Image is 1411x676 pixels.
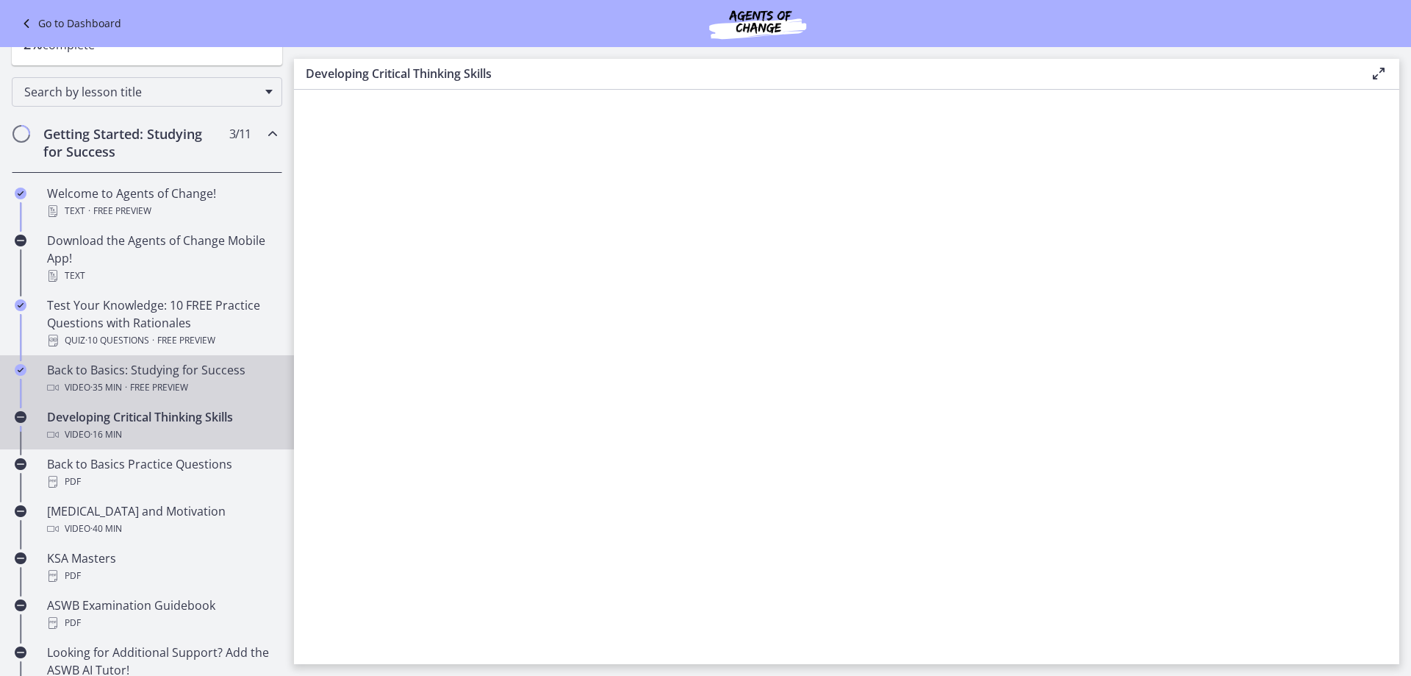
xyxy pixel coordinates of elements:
[12,77,282,107] div: Search by lesson title
[90,379,122,396] span: · 35 min
[15,364,26,376] i: Completed
[152,332,154,349] span: ·
[47,408,276,444] div: Developing Critical Thinking Skills
[47,426,276,444] div: Video
[47,202,276,220] div: Text
[93,202,151,220] span: Free preview
[18,15,121,32] a: Go to Dashboard
[306,65,1346,82] h3: Developing Critical Thinking Skills
[47,455,276,491] div: Back to Basics Practice Questions
[47,597,276,632] div: ASWB Examination Guidebook
[125,379,127,396] span: ·
[90,426,122,444] span: · 16 min
[47,567,276,585] div: PDF
[47,185,276,220] div: Welcome to Agents of Change!
[47,267,276,285] div: Text
[47,361,276,396] div: Back to Basics: Studying for Success
[47,379,276,396] div: Video
[47,473,276,491] div: PDF
[15,299,26,311] i: Completed
[43,125,223,160] h2: Getting Started: Studying for Success
[130,379,188,396] span: Free preview
[157,332,215,349] span: Free preview
[47,520,276,538] div: Video
[47,614,276,632] div: PDF
[90,520,122,538] span: · 40 min
[669,6,846,41] img: Agents of Change
[47,502,276,538] div: [MEDICAL_DATA] and Motivation
[47,549,276,585] div: KSA Masters
[15,188,26,199] i: Completed
[47,332,276,349] div: Quiz
[85,332,149,349] span: · 10 Questions
[47,232,276,285] div: Download the Agents of Change Mobile App!
[88,202,90,220] span: ·
[47,296,276,349] div: Test Your Knowledge: 10 FREE Practice Questions with Rationales
[229,125,251,143] span: 3 / 11
[24,84,258,100] span: Search by lesson title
